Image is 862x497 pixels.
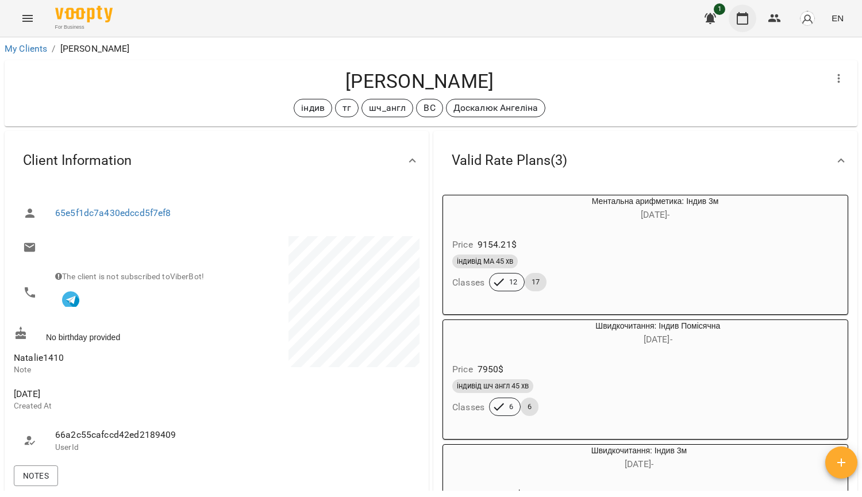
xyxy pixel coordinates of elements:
[443,320,818,430] button: Швидкочитання: Індив Помісячна[DATE]- Price7950$індивід шч англ 45 хвClasses66
[5,131,429,190] div: Client Information
[60,42,130,56] p: [PERSON_NAME]
[452,361,473,377] h6: Price
[478,238,517,252] p: 9154.21 $
[452,237,473,253] h6: Price
[369,101,406,115] p: шч_англ
[5,43,47,54] a: My Clients
[452,256,518,267] span: індивід МА 45 хв
[335,99,359,117] div: тг
[799,10,815,26] img: avatar_s.png
[498,195,812,223] div: Ментальна арифметика: Індив 3м
[453,101,538,115] p: Доскалюк Ангеліна
[55,272,204,281] span: The client is not subscribed to ViberBot!
[433,131,857,190] div: Valid Rate Plans(3)
[452,399,484,415] h6: Classes
[343,101,351,115] p: тг
[452,152,567,169] span: Valid Rate Plans ( 3 )
[55,6,113,22] img: Voopty Logo
[294,99,332,117] div: індив
[55,207,171,218] a: 65e5f1dc7a430edccd5f7ef8
[14,5,41,32] button: Menu
[478,363,504,376] p: 7950 $
[55,283,86,314] button: In touch with VooptyBot
[23,152,132,169] span: Client Information
[502,277,524,287] span: 12
[525,277,547,287] span: 17
[714,3,725,15] span: 1
[443,195,812,305] button: Ментальна арифметика: Індив 3м[DATE]- Price9154.21$індивід МА 45 хвClasses1217
[14,400,214,412] p: Created At
[14,364,214,376] p: Note
[827,7,848,29] button: EN
[11,324,217,345] div: No birthday provided
[55,428,205,442] span: 66a2c55cafccd42ed2189409
[416,99,442,117] div: ВС
[14,465,58,486] button: Notes
[641,209,669,220] span: [DATE] -
[23,469,49,483] span: Notes
[443,195,498,223] div: Ментальна арифметика: Індив 3м
[52,42,55,56] li: /
[443,320,498,348] div: Швидкочитання: Індив Помісячна
[5,42,857,56] nav: breadcrumb
[361,99,413,117] div: шч_англ
[55,24,113,31] span: For Business
[521,402,538,412] span: 6
[301,101,325,115] p: індив
[625,459,653,469] span: [DATE] -
[498,445,780,472] div: Швидкочитання: Індив 3м
[14,70,825,93] h4: [PERSON_NAME]
[832,12,844,24] span: EN
[446,99,546,117] div: Доскалюк Ангеліна
[424,101,435,115] p: ВС
[498,320,818,348] div: Швидкочитання: Індив Помісячна
[644,334,672,345] span: [DATE] -
[14,387,214,401] span: [DATE]
[452,275,484,291] h6: Classes
[62,291,79,309] img: Telegram
[55,442,205,453] p: UserId
[14,352,64,363] span: Natalie1410
[443,445,498,472] div: Швидкочитання: Індив 3м
[502,402,520,412] span: 6
[452,381,533,391] span: індивід шч англ 45 хв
